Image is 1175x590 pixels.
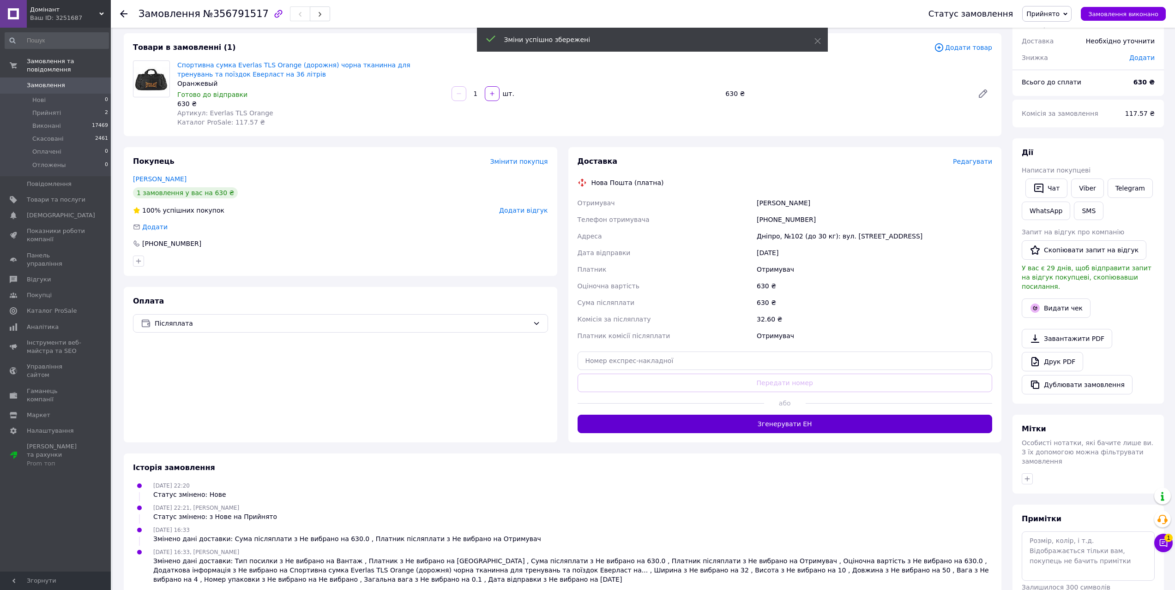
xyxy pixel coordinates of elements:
[105,161,108,169] span: 0
[1129,54,1155,61] span: Додати
[153,556,992,584] div: Змінено дані доставки: Тип посилки з Не вибрано на Вантаж , Платник з Не вибрано на [GEOGRAPHIC_D...
[1108,179,1153,198] a: Telegram
[105,96,108,104] span: 0
[1022,110,1098,117] span: Комісія за замовлення
[27,307,77,315] span: Каталог ProSale
[578,199,615,207] span: Отримувач
[177,119,265,126] span: Каталог ProSale: 117.57 ₴
[755,244,994,261] div: [DATE]
[1022,375,1133,394] button: Дублювати замовлення
[92,122,108,130] span: 17469
[32,161,66,169] span: Отложены
[974,84,992,103] a: Редагувати
[1080,31,1160,51] div: Необхідно уточнити
[755,328,994,344] div: Отримувач
[27,323,59,331] span: Аналітика
[153,527,190,533] span: [DATE] 16:33
[755,195,994,211] div: [PERSON_NAME]
[1022,298,1091,318] button: Видати чек
[1022,439,1153,465] span: Особисті нотатки, які бачите лише ви. З їх допомогою можна фільтрувати замовлення
[953,158,992,165] span: Редагувати
[504,35,791,44] div: Зміни успішно збережені
[27,442,85,468] span: [PERSON_NAME] та рахунки
[1026,10,1060,18] span: Прийнято
[32,122,61,130] span: Виконані
[934,42,992,53] span: Додати товар
[500,89,515,98] div: шт.
[589,178,666,187] div: Нова Пошта (платна)
[578,157,618,166] span: Доставка
[153,490,226,499] div: Статус змінено: Нове
[27,81,65,89] span: Замовлення
[95,135,108,143] span: 2461
[578,232,602,240] span: Адреса
[578,266,607,273] span: Платник
[1025,179,1067,198] button: Чат
[177,91,247,98] span: Готово до відправки
[27,339,85,355] span: Інструменти веб-майстра та SEO
[1071,179,1103,198] a: Viber
[1022,240,1146,260] button: Скопіювати запит на відгук
[1022,167,1091,174] span: Написати покупцеві
[139,8,200,19] span: Замовлення
[27,180,72,188] span: Повідомлення
[1022,352,1083,371] a: Друк PDF
[928,9,1013,18] div: Статус замовлення
[578,316,651,323] span: Комісія за післяплату
[203,8,269,19] span: №356791517
[578,415,993,433] button: Згенерувати ЕН
[27,211,95,220] span: [DEMOGRAPHIC_DATA]
[1125,110,1155,117] span: 117.57 ₴
[1022,228,1124,236] span: Запит на відгук про компанію
[764,399,806,408] span: або
[27,196,85,204] span: Товари та послуги
[153,505,239,511] span: [DATE] 22:21, [PERSON_NAME]
[133,206,224,215] div: успішних покупок
[153,512,277,521] div: Статус змінено: з Нове на Прийнято
[30,14,111,22] div: Ваш ID: 3251687
[27,291,52,299] span: Покупці
[141,239,202,248] div: [PHONE_NUMBER]
[142,207,161,214] span: 100%
[1164,534,1173,542] span: 1
[120,9,127,18] div: Повернутися назад
[27,411,50,419] span: Маркет
[32,148,61,156] span: Оплачені
[1022,202,1070,220] a: WhatsApp
[27,387,85,404] span: Гаманець компанії
[177,99,444,108] div: 630 ₴
[722,87,970,100] div: 630 ₴
[578,249,631,256] span: Дата відправки
[153,483,190,489] span: [DATE] 22:20
[133,187,238,198] div: 1 замовлення у вас на 630 ₴
[32,96,46,104] span: Нові
[1081,7,1166,21] button: Замовлення виконано
[1022,78,1081,86] span: Всього до сплати
[1022,148,1033,157] span: Дії
[105,109,108,117] span: 2
[490,158,548,165] span: Змінити покупця
[755,278,994,294] div: 630 ₴
[177,109,273,117] span: Артикул: Everlas TLS Orange
[155,318,529,328] span: Післяплата
[142,223,168,231] span: Додати
[755,228,994,244] div: Дніпро, №102 (до 30 кг): вул. [STREET_ADDRESS]
[755,311,994,328] div: 32.60 ₴
[499,207,548,214] span: Додати відгук
[133,67,169,90] img: Спортивна сумка Everlas TLS Orange (дорожня) чорна тканинна для тренувань та поїздок Еверласт на ...
[1022,37,1054,45] span: Доставка
[105,148,108,156] span: 0
[30,6,99,14] span: Домінант
[1022,514,1061,523] span: Примітки
[133,43,236,52] span: Товари в замовленні (1)
[755,261,994,278] div: Отримувач
[1088,11,1158,18] span: Замовлення виконано
[755,211,994,228] div: [PHONE_NUMBER]
[1022,54,1048,61] span: Знижка
[133,297,164,305] span: Оплата
[177,79,444,88] div: Оранжевый
[177,61,410,78] a: Спортивна сумка Everlas TLS Orange (дорожня) чорна тканинна для тренувань та поїздок Еверласт на ...
[578,216,650,223] span: Телефон отримувача
[27,57,111,74] span: Замовлення та повідомлення
[1022,424,1046,433] span: Мітки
